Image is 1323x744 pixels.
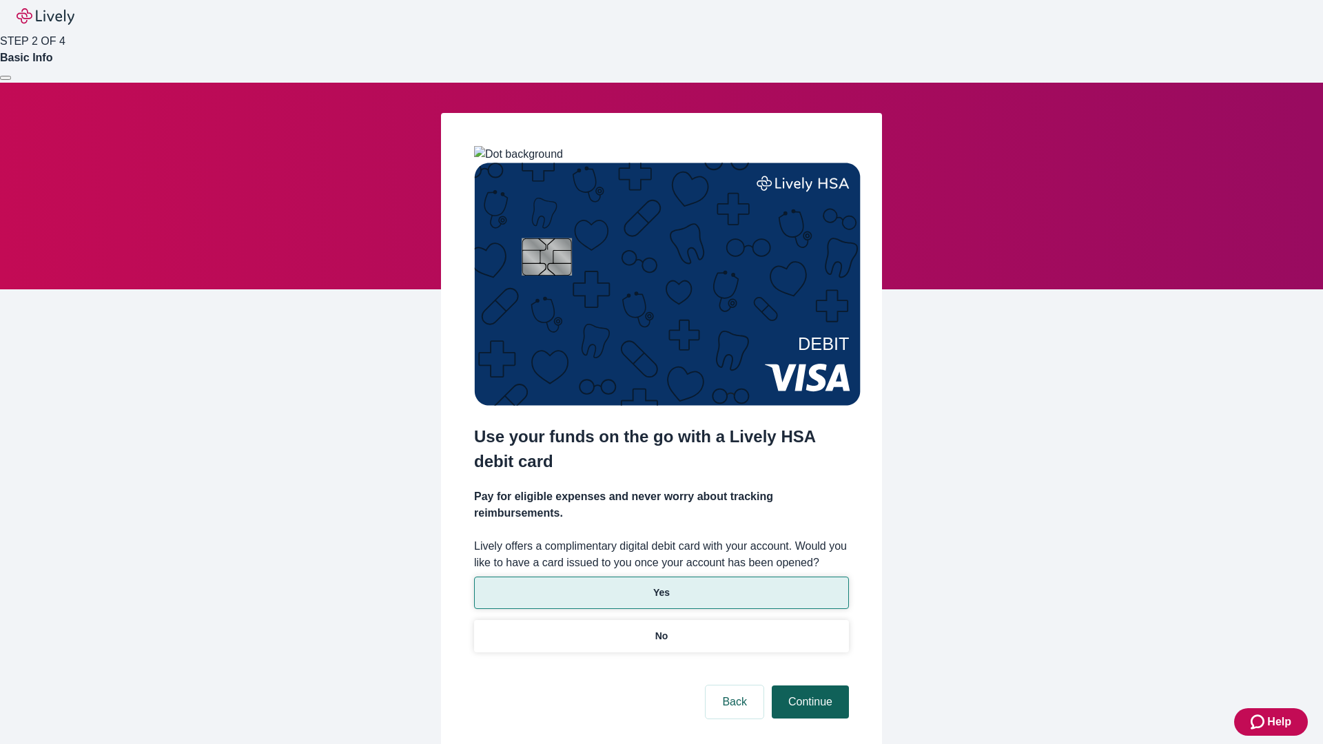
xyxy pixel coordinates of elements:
[1267,714,1291,730] span: Help
[474,620,849,652] button: No
[706,685,763,719] button: Back
[474,538,849,571] label: Lively offers a complimentary digital debit card with your account. Would you like to have a card...
[17,8,74,25] img: Lively
[1234,708,1308,736] button: Zendesk support iconHelp
[474,488,849,521] h4: Pay for eligible expenses and never worry about tracking reimbursements.
[772,685,849,719] button: Continue
[474,424,849,474] h2: Use your funds on the go with a Lively HSA debit card
[474,577,849,609] button: Yes
[655,629,668,643] p: No
[474,146,563,163] img: Dot background
[653,586,670,600] p: Yes
[1251,714,1267,730] svg: Zendesk support icon
[474,163,861,406] img: Debit card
